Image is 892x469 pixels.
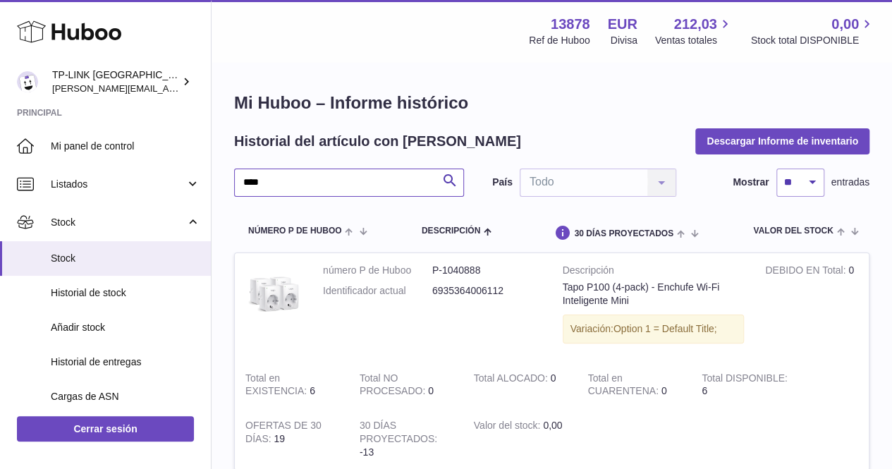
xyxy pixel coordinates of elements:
[702,372,787,387] strong: Total DISPONIBLE
[695,128,869,154] button: Descargar Informe de inventario
[831,176,869,189] span: entradas
[17,416,194,441] a: Cerrar sesión
[674,15,717,34] span: 212,03
[613,323,717,334] span: Option 1 = Default Title;
[234,92,869,114] h1: Mi Huboo – Informe histórico
[563,264,745,281] strong: Descripción
[655,15,733,47] a: 212,03 Ventas totales
[563,315,745,343] div: Variación:
[587,372,661,401] strong: Total en CUARENTENA
[245,372,310,401] strong: Total en EXISTENCIA
[463,361,578,409] td: 0
[753,226,833,236] span: Valor del stock
[422,226,480,236] span: Descripción
[349,361,463,409] td: 0
[574,229,673,238] span: 30 DÍAS PROYECTADOS
[691,361,805,409] td: 6
[51,286,200,300] span: Historial de stock
[360,420,437,448] strong: 30 DÍAS PROYECTADOS
[474,420,544,434] strong: Valor del stock
[248,226,341,236] span: número P de Huboo
[765,264,848,279] strong: DEBIDO EN Total
[563,281,745,307] div: Tapo P100 (4-pack) - Enchufe Wi-Fi Inteligente Mini
[754,253,869,361] td: 0
[831,15,859,34] span: 0,00
[51,178,185,191] span: Listados
[360,372,428,401] strong: Total NO PROCESADO
[51,390,200,403] span: Cargas de ASN
[751,15,875,47] a: 0,00 Stock total DISPONIBLE
[52,83,283,94] span: [PERSON_NAME][EMAIL_ADDRESS][DOMAIN_NAME]
[245,264,302,320] img: product image
[432,284,542,298] dd: 6935364006112
[655,34,733,47] span: Ventas totales
[751,34,875,47] span: Stock total DISPONIBLE
[245,420,322,448] strong: OFERTAS DE 30 DÍAS
[323,284,432,298] dt: Identificador actual
[51,216,185,229] span: Stock
[235,361,349,409] td: 6
[733,176,769,189] label: Mostrar
[17,71,38,92] img: celia.yan@tp-link.com
[51,252,200,265] span: Stock
[51,355,200,369] span: Historial de entregas
[543,420,562,431] span: 0,00
[51,140,200,153] span: Mi panel de control
[492,176,513,189] label: País
[529,34,589,47] div: Ref de Huboo
[432,264,542,277] dd: P-1040888
[52,68,179,95] div: TP-LINK [GEOGRAPHIC_DATA], SOCIEDAD LIMITADA
[234,132,521,151] h2: Historial del artículo con [PERSON_NAME]
[661,385,667,396] span: 0
[608,15,637,34] strong: EUR
[51,321,200,334] span: Añadir stock
[551,15,590,34] strong: 13878
[611,34,637,47] div: Divisa
[323,264,432,277] dt: número P de Huboo
[474,372,551,387] strong: Total ALOCADO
